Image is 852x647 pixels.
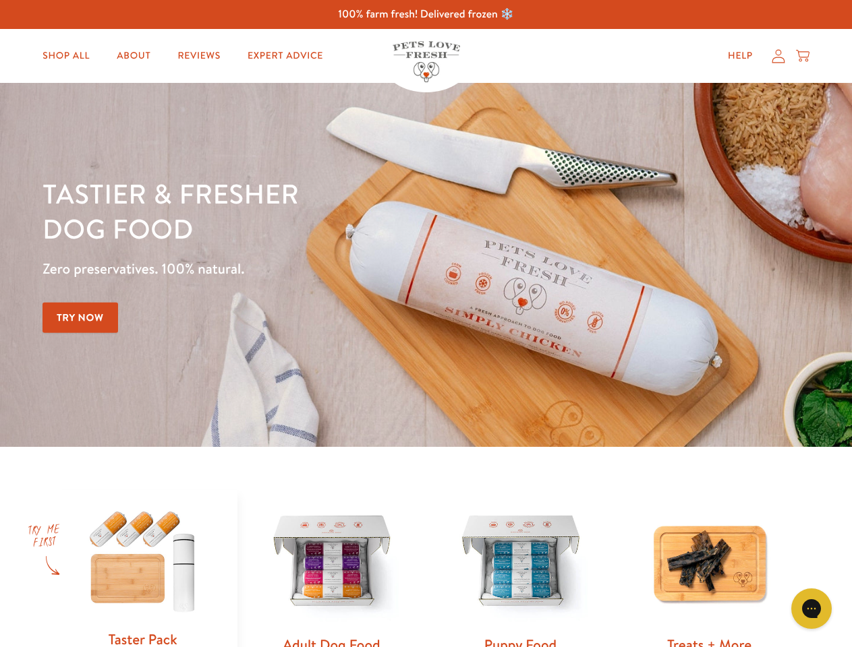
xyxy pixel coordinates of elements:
[785,584,839,634] iframe: Gorgias live chat messenger
[237,42,334,69] a: Expert Advice
[42,303,118,333] a: Try Now
[717,42,764,69] a: Help
[42,176,554,246] h1: Tastier & fresher dog food
[106,42,161,69] a: About
[32,42,101,69] a: Shop All
[393,41,460,82] img: Pets Love Fresh
[42,257,554,281] p: Zero preservatives. 100% natural.
[167,42,231,69] a: Reviews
